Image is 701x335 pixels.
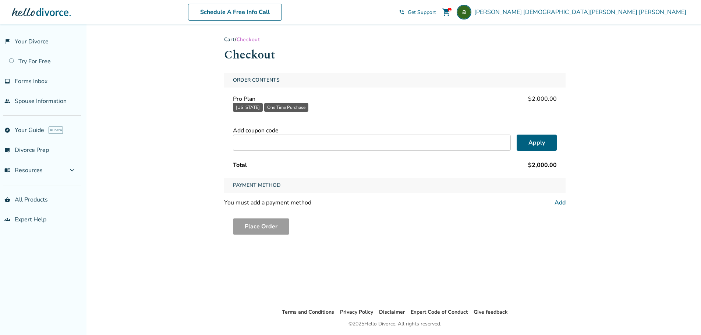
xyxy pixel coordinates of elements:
a: Terms and Conditions [282,309,334,316]
span: $2,000.00 [528,161,557,169]
span: menu_book [4,167,10,173]
span: AI beta [49,126,63,134]
div: / [224,36,566,43]
div: You must add a payment method [224,199,311,207]
span: Resources [4,166,43,174]
span: Get Support [408,9,436,16]
button: [US_STATE] [233,103,263,112]
span: expand_more [68,166,77,175]
span: $2,000.00 [528,95,557,103]
div: © 2025 Hello Divorce. All rights reserved. [348,320,441,328]
span: Pro Plan [233,95,255,103]
span: Total [233,161,247,169]
a: Expert Code of Conduct [411,309,468,316]
span: shopping_cart [442,8,451,17]
a: Schedule A Free Info Call [188,4,282,21]
span: people [4,98,10,104]
a: phone_in_talkGet Support [399,9,436,16]
a: Privacy Policy [340,309,373,316]
span: groups [4,217,10,222]
button: One Time Purchase [264,103,308,112]
span: Payment Method [230,178,284,193]
li: Give feedback [474,308,508,317]
span: Checkout [237,36,260,43]
a: Cart [224,36,235,43]
h1: Checkout [224,46,566,64]
img: asif rehman [457,5,471,19]
div: 1 [448,8,452,11]
span: Add coupon code [233,126,279,135]
span: explore [4,127,10,133]
span: flag_2 [4,39,10,44]
span: Forms Inbox [15,77,47,85]
span: shopping_basket [4,197,10,203]
span: [PERSON_NAME] [DEMOGRAPHIC_DATA][PERSON_NAME] [PERSON_NAME] [474,8,689,16]
span: inbox [4,78,10,84]
span: Order Contents [230,73,283,88]
span: list_alt_check [4,147,10,153]
button: Place Order [233,218,289,235]
span: phone_in_talk [399,9,405,15]
a: Add [555,199,566,207]
li: Disclaimer [379,308,405,317]
button: Apply [517,135,557,151]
